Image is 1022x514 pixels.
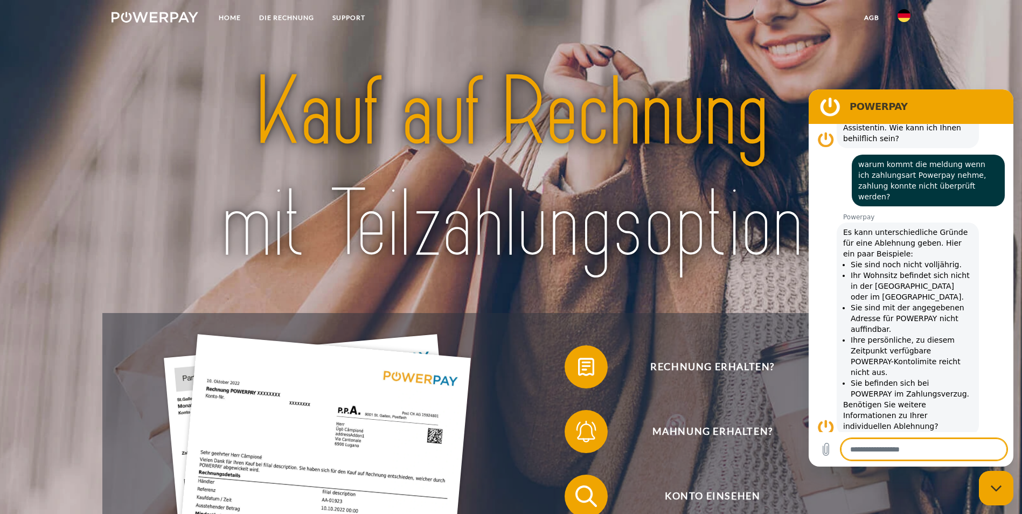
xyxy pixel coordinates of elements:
a: DIE RECHNUNG [250,8,323,27]
iframe: Schaltfläche zum Öffnen des Messaging-Fensters; Konversation läuft [979,471,1013,505]
a: Home [210,8,250,27]
img: title-powerpay_de.svg [151,51,871,286]
span: Mahnung erhalten? [580,410,844,453]
img: qb_bill.svg [573,353,600,380]
button: Mahnung erhalten? [565,410,845,453]
img: logo-powerpay-white.svg [112,12,198,23]
a: agb [855,8,888,27]
img: qb_bell.svg [573,418,600,445]
button: Rechnung erhalten? [565,345,845,388]
a: SUPPORT [323,8,374,27]
iframe: Messaging-Fenster [809,89,1013,467]
img: qb_search.svg [573,483,600,510]
img: de [898,9,910,22]
span: Rechnung erhalten? [580,345,844,388]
